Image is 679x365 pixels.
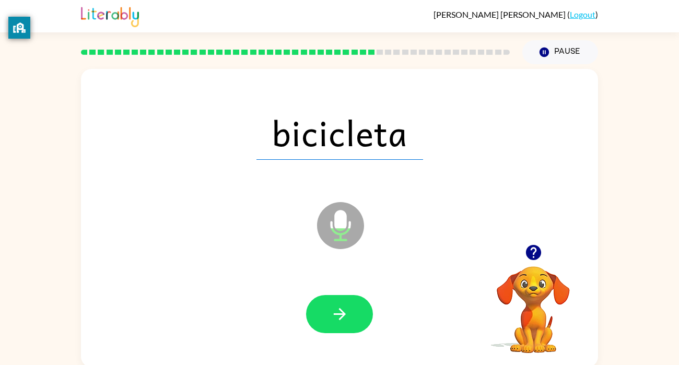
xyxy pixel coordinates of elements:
[570,9,595,19] a: Logout
[481,250,586,355] video: Your browser must support playing .mp4 files to use Literably. Please try using another browser.
[434,9,567,19] span: [PERSON_NAME] [PERSON_NAME]
[81,4,139,27] img: Literably
[8,17,30,39] button: privacy banner
[522,40,598,64] button: Pause
[434,9,598,19] div: ( )
[256,105,423,160] span: bicicleta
